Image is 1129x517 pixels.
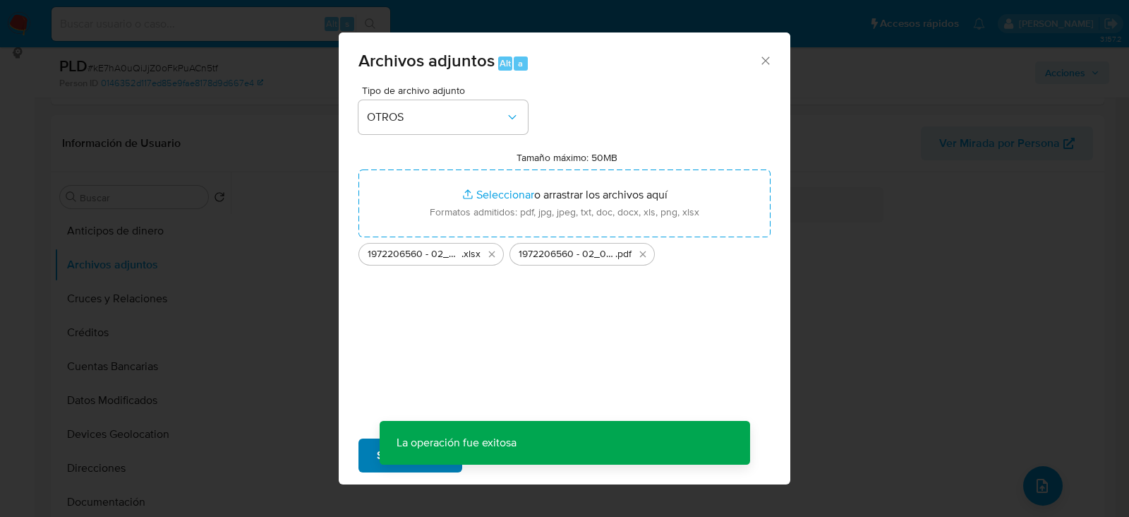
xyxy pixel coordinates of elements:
p: La operación fue exitosa [380,421,533,465]
span: Archivos adjuntos [358,48,495,73]
ul: Archivos seleccionados [358,237,771,266]
label: Tamaño máximo: 50MB [517,151,617,164]
span: Alt [500,57,511,70]
button: Eliminar 1972206560 - 02_09_2025.pdf [634,246,651,263]
span: a [518,57,523,70]
span: Subir archivo [377,440,444,471]
span: 1972206560 - 02_09_2025 [368,247,461,261]
span: Cancelar [486,440,532,471]
button: OTROS [358,100,528,134]
span: Tipo de archivo adjunto [362,85,531,95]
span: .pdf [615,247,632,261]
button: Subir archivo [358,439,462,473]
button: Cerrar [759,54,771,66]
span: OTROS [367,110,505,124]
span: .xlsx [461,247,481,261]
span: 1972206560 - 02_09_2025 [519,247,615,261]
button: Eliminar 1972206560 - 02_09_2025.xlsx [483,246,500,263]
